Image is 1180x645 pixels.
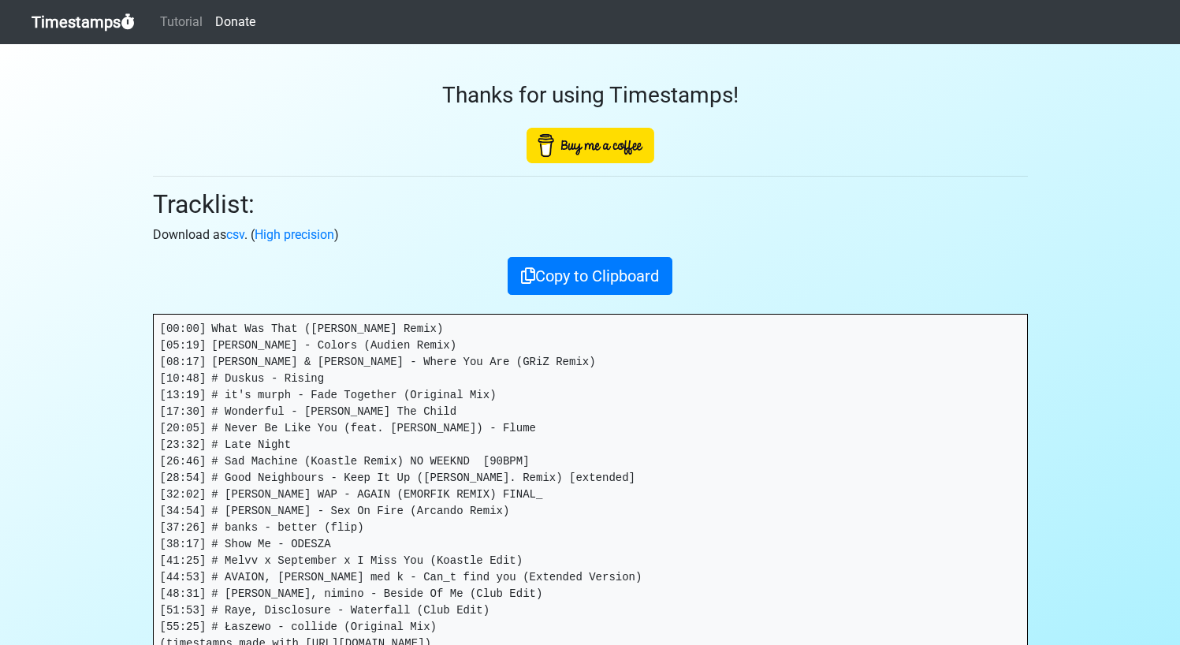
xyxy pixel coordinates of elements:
a: High precision [255,227,334,242]
button: Copy to Clipboard [508,257,672,295]
a: Tutorial [154,6,209,38]
img: Buy Me A Coffee [527,128,654,163]
p: Download as . ( ) [153,226,1028,244]
h2: Tracklist: [153,189,1028,219]
h3: Thanks for using Timestamps! [153,82,1028,109]
a: csv [226,227,244,242]
a: Timestamps [32,6,135,38]
a: Donate [209,6,262,38]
